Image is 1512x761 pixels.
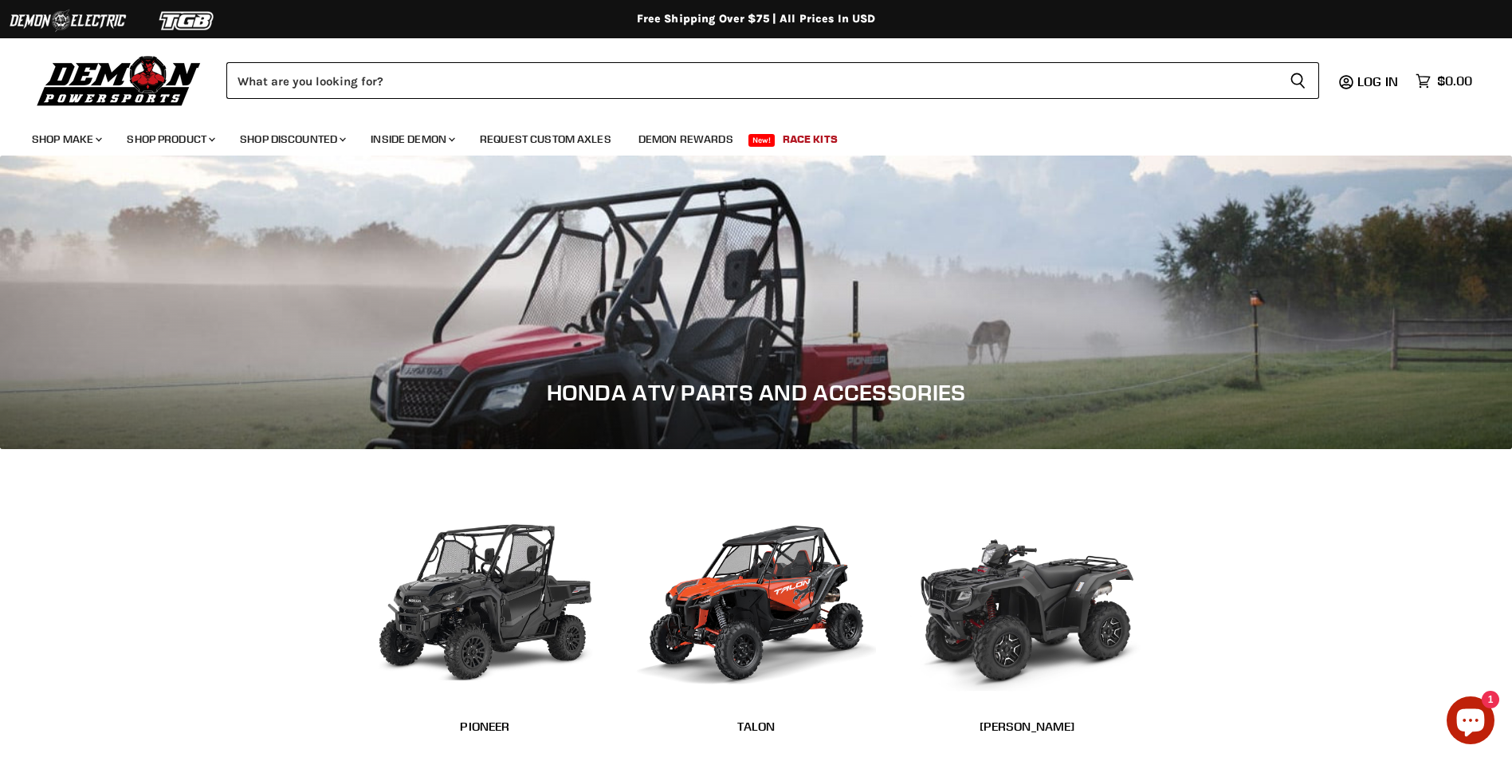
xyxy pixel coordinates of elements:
[20,123,112,156] a: Shop Make
[748,134,776,147] span: New!
[359,123,465,156] a: Inside Demon
[20,116,1468,156] ul: Main menu
[128,6,247,36] img: TGB Logo 2
[908,497,1147,696] img: Foreman
[908,708,1147,745] a: [PERSON_NAME]
[366,718,605,735] h2: Pioneer
[1357,73,1398,89] span: Log in
[637,708,876,745] a: Talon
[226,62,1277,99] input: Search
[908,718,1147,735] h2: [PERSON_NAME]
[115,123,225,156] a: Shop Product
[1277,62,1319,99] button: Search
[637,718,876,735] h2: Talon
[637,497,876,696] img: Talon
[1350,74,1408,89] a: Log in
[119,12,1394,26] div: Free Shipping Over $75 | All Prices In USD
[8,6,128,36] img: Demon Electric Logo 2
[468,123,623,156] a: Request Custom Axles
[771,123,850,156] a: Race Kits
[366,497,605,696] img: Pioneer
[626,123,745,156] a: Demon Rewards
[32,52,206,108] img: Demon Powersports
[366,708,605,745] a: Pioneer
[228,123,355,156] a: Shop Discounted
[226,62,1319,99] form: Product
[1408,69,1480,93] a: $0.00
[24,379,1488,406] h1: Honda ATV Parts and Accessories
[1437,73,1472,89] span: $0.00
[1442,696,1499,748] inbox-online-store-chat: Shopify online store chat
